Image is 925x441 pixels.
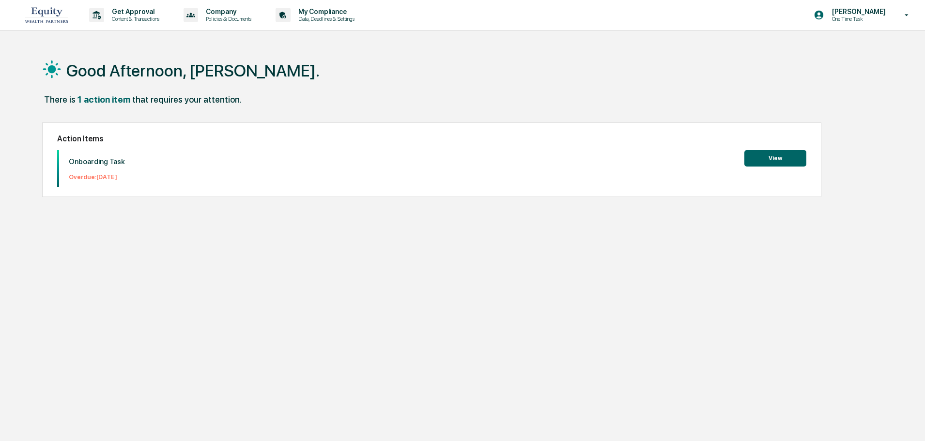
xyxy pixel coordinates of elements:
[824,15,891,22] p: One Time Task
[198,8,256,15] p: Company
[104,8,164,15] p: Get Approval
[824,8,891,15] p: [PERSON_NAME]
[77,94,130,105] div: 1 action item
[44,94,76,105] div: There is
[69,157,125,166] p: Onboarding Task
[291,8,359,15] p: My Compliance
[23,4,70,26] img: logo
[57,134,806,143] h2: Action Items
[66,61,320,80] h1: Good Afternoon, [PERSON_NAME].
[198,15,256,22] p: Policies & Documents
[291,15,359,22] p: Data, Deadlines & Settings
[132,94,242,105] div: that requires your attention.
[104,15,164,22] p: Content & Transactions
[744,150,806,167] button: View
[69,173,125,181] p: Overdue: [DATE]
[744,153,806,162] a: View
